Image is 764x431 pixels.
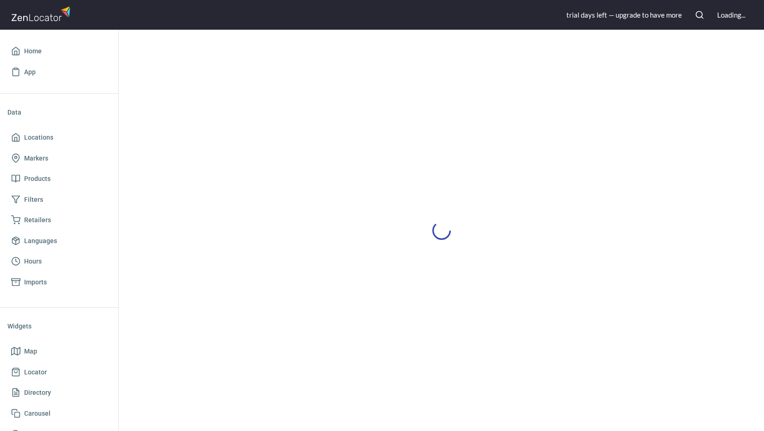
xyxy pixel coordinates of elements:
[24,235,57,247] span: Languages
[24,256,42,267] span: Hours
[7,127,111,148] a: Locations
[24,132,53,143] span: Locations
[7,362,111,383] a: Locator
[7,189,111,210] a: Filters
[7,62,111,83] a: App
[24,346,37,357] span: Map
[7,210,111,231] a: Retailers
[7,272,111,293] a: Imports
[7,382,111,403] a: Directory
[24,45,42,57] span: Home
[24,367,47,378] span: Locator
[24,277,47,288] span: Imports
[7,168,111,189] a: Products
[7,101,111,123] li: Data
[24,173,51,185] span: Products
[7,341,111,362] a: Map
[24,66,36,78] span: App
[7,41,111,62] a: Home
[7,315,111,337] li: Widgets
[11,4,73,24] img: zenlocator
[566,10,682,20] div: trial day s left — upgrade to have more
[7,403,111,424] a: Carousel
[717,10,745,20] div: Loading...
[7,231,111,251] a: Languages
[24,214,51,226] span: Retailers
[24,153,48,164] span: Markers
[7,148,111,169] a: Markers
[24,387,51,399] span: Directory
[689,5,710,25] button: Search
[7,251,111,272] a: Hours
[24,408,51,419] span: Carousel
[24,194,43,206] span: Filters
